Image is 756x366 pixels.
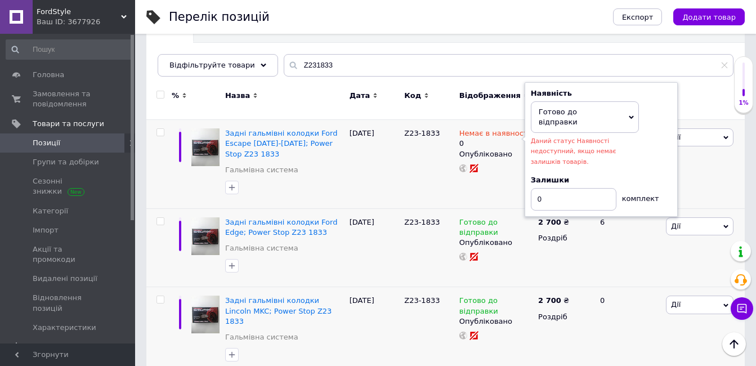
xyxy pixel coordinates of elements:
[33,138,60,148] span: Позиції
[225,243,298,253] a: Гальмівна система
[593,208,663,287] div: 6
[172,91,179,101] span: %
[538,296,569,306] div: ₴
[459,218,498,240] span: Готово до відправки
[622,13,654,21] span: Експорт
[531,88,672,99] div: Наявність
[459,129,530,141] span: Немає в наявності
[731,297,753,320] button: Чат з покупцем
[735,99,753,107] div: 1%
[404,129,440,137] span: Z23-1833
[682,13,736,21] span: Додати товар
[37,7,121,17] span: FordStyle
[538,233,591,243] div: Роздріб
[225,332,298,342] a: Гальмівна система
[225,91,250,101] span: Назва
[191,128,220,166] img: Задние тормозные колодки Ford Escape 2017-2019; Power Stop Z23 1833
[404,296,440,305] span: Z23-1833
[225,296,332,325] a: Задні гальмівні колодки Lincoln MKC; Power Stop Z23 1833
[225,129,337,158] a: Задні гальмівні колодки Ford Escape [DATE]-[DATE]; Power Stop Z23 1833
[671,222,681,230] span: Дії
[33,89,104,109] span: Замовлення та повідомлення
[33,119,104,129] span: Товари та послуги
[225,218,337,236] a: Задні гальмівні колодки Ford Edge; Power Stop Z23 1833
[350,91,370,101] span: Дата
[284,54,733,77] input: Пошук по назві позиції, артикулу і пошуковим запитам
[6,39,133,60] input: Пошук
[459,238,533,248] div: Опубліковано
[33,225,59,235] span: Імпорт
[33,274,97,284] span: Видалені позиції
[531,175,672,185] div: Залишки
[673,8,745,25] button: Додати товар
[613,8,663,25] button: Експорт
[538,296,561,305] b: 2 700
[538,312,591,322] div: Роздріб
[347,120,402,209] div: [DATE]
[459,149,533,159] div: Опубліковано
[33,70,64,80] span: Головна
[33,157,99,167] span: Групи та добірки
[459,91,521,101] span: Відображення
[191,296,220,333] img: Задние тормозные колодки Lincoln MKC; Power Stop Z23 1833
[459,316,533,327] div: Опубліковано
[616,188,659,204] div: комплект
[459,128,530,149] div: 0
[33,293,104,313] span: Відновлення позицій
[33,323,96,333] span: Характеристики
[459,296,498,318] span: Готово до відправки
[404,91,421,101] span: Код
[37,17,135,27] div: Ваш ID: 3677926
[347,208,402,287] div: [DATE]
[33,244,104,265] span: Акції та промокоди
[531,137,616,165] span: Даний статус Наявності недоступний, якщо немає залишків товарів.
[404,218,440,226] span: Z23-1833
[538,217,569,227] div: ₴
[539,108,578,126] span: Готово до відправки
[169,11,270,23] div: Перелік позицій
[169,61,255,69] span: Відфільтруйте товари
[33,206,68,216] span: Категорії
[33,342,116,352] span: [DEMOGRAPHIC_DATA]
[671,300,681,309] span: Дії
[538,218,561,226] b: 2 700
[722,332,746,356] button: Наверх
[225,165,298,175] a: Гальмівна система
[33,176,104,197] span: Сезонні знижки
[191,217,220,255] img: Задние тормозные колодки Ford Edge; Power Stop Z23 1833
